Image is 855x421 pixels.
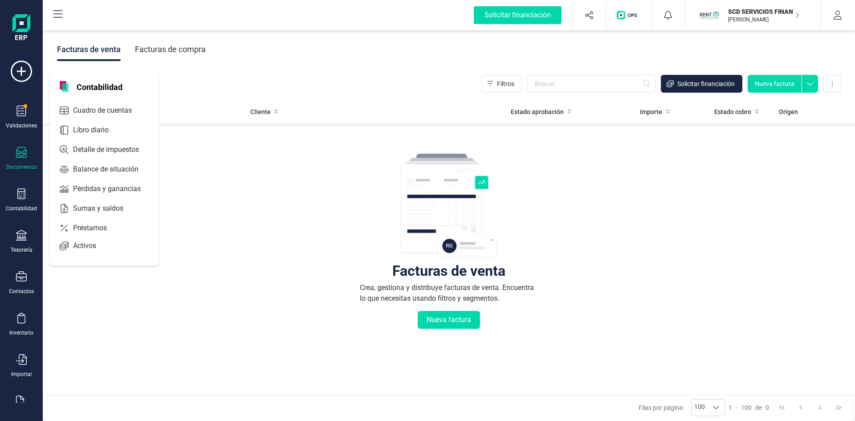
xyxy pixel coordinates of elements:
div: Contactos [9,288,34,295]
span: Pérdidas y ganancias [69,184,157,194]
img: SC [700,5,719,25]
span: Estado cobro [714,107,751,116]
p: SCD SERVICIOS FINANCIEROS SL [728,7,799,16]
span: Filtros [497,79,514,88]
button: Nueva factura [748,75,802,93]
span: de [755,403,762,412]
div: Crea, gestiona y distribuye facturas de venta. Encuentra lo que necesitas usando filtros y segmen... [360,282,538,304]
div: Documentos [6,163,37,171]
div: Filas por página: [639,399,725,416]
input: Buscar... [527,75,655,93]
img: img-empty-table.svg [400,152,498,259]
button: Filtros [481,75,522,93]
button: Solicitar financiación [463,1,572,29]
span: Estado aprobación [511,107,564,116]
div: Contabilidad [6,205,37,212]
div: Facturas de venta [392,266,505,275]
div: Validaciones [6,122,37,129]
p: [PERSON_NAME] [728,16,799,23]
span: Contabilidad [71,81,128,92]
span: Importe [640,107,662,116]
span: Detalle de impuestos [69,144,155,155]
button: Solicitar financiación [661,75,742,93]
button: Last Page [830,399,847,416]
button: SCSCD SERVICIOS FINANCIEROS SL[PERSON_NAME] [696,1,810,29]
div: - [729,403,769,412]
button: First Page [774,399,790,416]
div: Facturas de venta [57,38,121,61]
span: 100 [692,400,708,416]
span: Libro diario [69,125,125,135]
div: Solicitar financiación [474,6,562,24]
span: Balance de situación [69,164,155,175]
span: 100 [741,403,752,412]
button: Previous Page [792,399,809,416]
div: Importar [11,371,32,378]
img: Logo Finanedi [12,14,30,43]
div: Facturas de compra [135,38,206,61]
span: Origen [779,107,798,116]
div: Tesorería [11,246,33,253]
button: Logo de OPS [611,1,646,29]
span: 0 [765,403,769,412]
span: Sumas y saldos [69,203,139,214]
button: Nueva factura [418,311,480,329]
img: Logo de OPS [617,11,640,20]
span: Activos [69,241,112,251]
span: Cuadro de cuentas [69,105,148,116]
button: Next Page [811,399,828,416]
span: Cliente [250,107,271,116]
div: Inventario [9,329,33,336]
span: Préstamos [69,223,123,233]
span: Solicitar financiación [677,79,735,88]
span: 1 [729,403,732,412]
